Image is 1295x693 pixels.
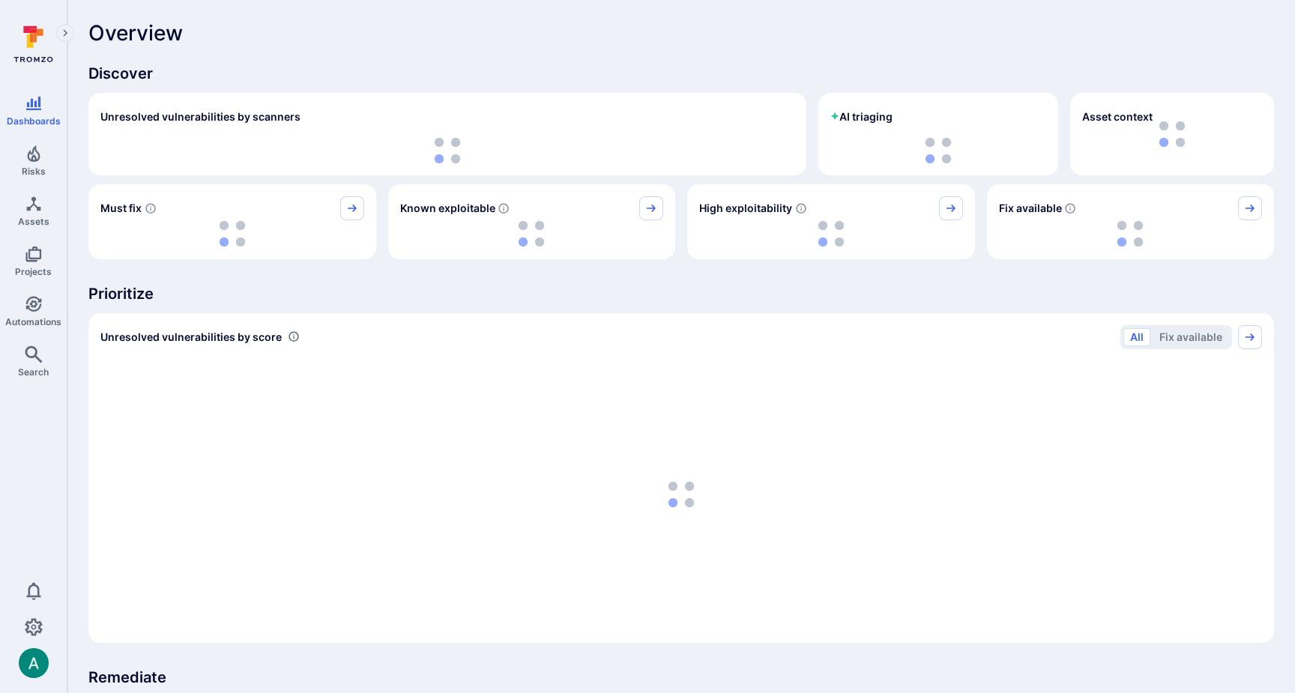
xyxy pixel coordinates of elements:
[795,202,807,214] svg: EPSS score ≥ 0.7
[100,109,301,124] h2: Unresolved vulnerabilities by scanners
[830,138,1046,163] div: loading spinner
[88,63,1274,84] span: Discover
[1064,202,1076,214] svg: Vulnerabilities with fix available
[1082,109,1153,124] span: Asset context
[18,366,49,378] span: Search
[987,184,1275,259] div: Fix available
[1117,221,1143,246] img: Loading...
[7,115,61,127] span: Dashboards
[400,201,495,216] span: Known exploitable
[100,220,364,247] div: loading spinner
[18,216,49,227] span: Assets
[687,184,975,259] div: High exploitability
[519,221,544,246] img: Loading...
[100,330,282,345] span: Unresolved vulnerabilities by score
[699,201,792,216] span: High exploitability
[88,283,1274,304] span: Prioritize
[830,109,893,124] h2: AI triaging
[88,667,1274,688] span: Remediate
[5,316,61,327] span: Automations
[88,184,376,259] div: Must fix
[60,27,70,40] i: Expand navigation menu
[145,202,157,214] svg: Risk score >=40 , missed SLA
[1153,328,1229,346] button: Fix available
[15,266,52,277] span: Projects
[19,648,49,678] div: Arjan Dehar
[388,184,676,259] div: Known exploitable
[19,648,49,678] img: ACg8ocLSa5mPYBaXNx3eFu_EmspyJX0laNWN7cXOFirfQ7srZveEpg=s96-c
[88,21,183,45] span: Overview
[699,220,963,247] div: loading spinner
[999,201,1062,216] span: Fix available
[999,220,1263,247] div: loading spinner
[926,138,951,163] img: Loading...
[288,329,300,345] div: Number of vulnerabilities in status 'Open' 'Triaged' and 'In process' grouped by score
[220,221,245,246] img: Loading...
[498,202,510,214] svg: Confirmed exploitable by KEV
[818,221,844,246] img: Loading...
[56,24,74,42] button: Expand navigation menu
[668,482,694,507] img: Loading...
[100,138,794,163] div: loading spinner
[100,358,1262,631] div: loading spinner
[1123,328,1150,346] button: All
[22,166,46,177] span: Risks
[435,138,460,163] img: Loading...
[100,201,142,216] span: Must fix
[400,220,664,247] div: loading spinner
